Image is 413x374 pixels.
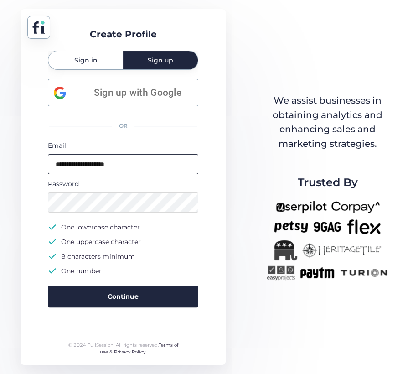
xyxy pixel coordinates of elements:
img: heritagetile-new.png [302,240,381,260]
img: turion-new.png [339,265,389,280]
img: userpilot-new.png [276,201,327,213]
div: Password [48,179,198,189]
div: Email [48,140,198,151]
div: © 2024 FullSession. All rights reserved. [64,342,182,356]
img: easyprojects-new.png [267,265,295,280]
button: Continue [48,286,198,307]
div: One number [61,265,102,276]
span: Sign up [148,57,173,63]
div: One lowercase character [61,222,140,233]
span: Sign in [74,57,98,63]
img: Republicanlogo-bw.png [274,240,297,260]
span: Trusted By [298,174,358,191]
img: paytm-new.png [299,265,335,280]
img: 9gag-new.png [312,218,342,236]
div: 8 characters minimum [61,251,135,262]
a: Terms of use & Privacy Policy. [100,342,178,355]
div: We assist businesses in obtaining analytics and enhancing sales and marketing strategies. [263,93,392,151]
span: Continue [108,291,139,301]
img: flex-new.png [347,218,381,236]
img: petsy-new.png [274,218,308,236]
div: Create Profile [90,27,157,42]
div: OR [48,116,198,136]
span: Sign up with Google [83,85,192,100]
div: One uppercase character [61,236,141,247]
img: corpay-new.png [331,201,380,213]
